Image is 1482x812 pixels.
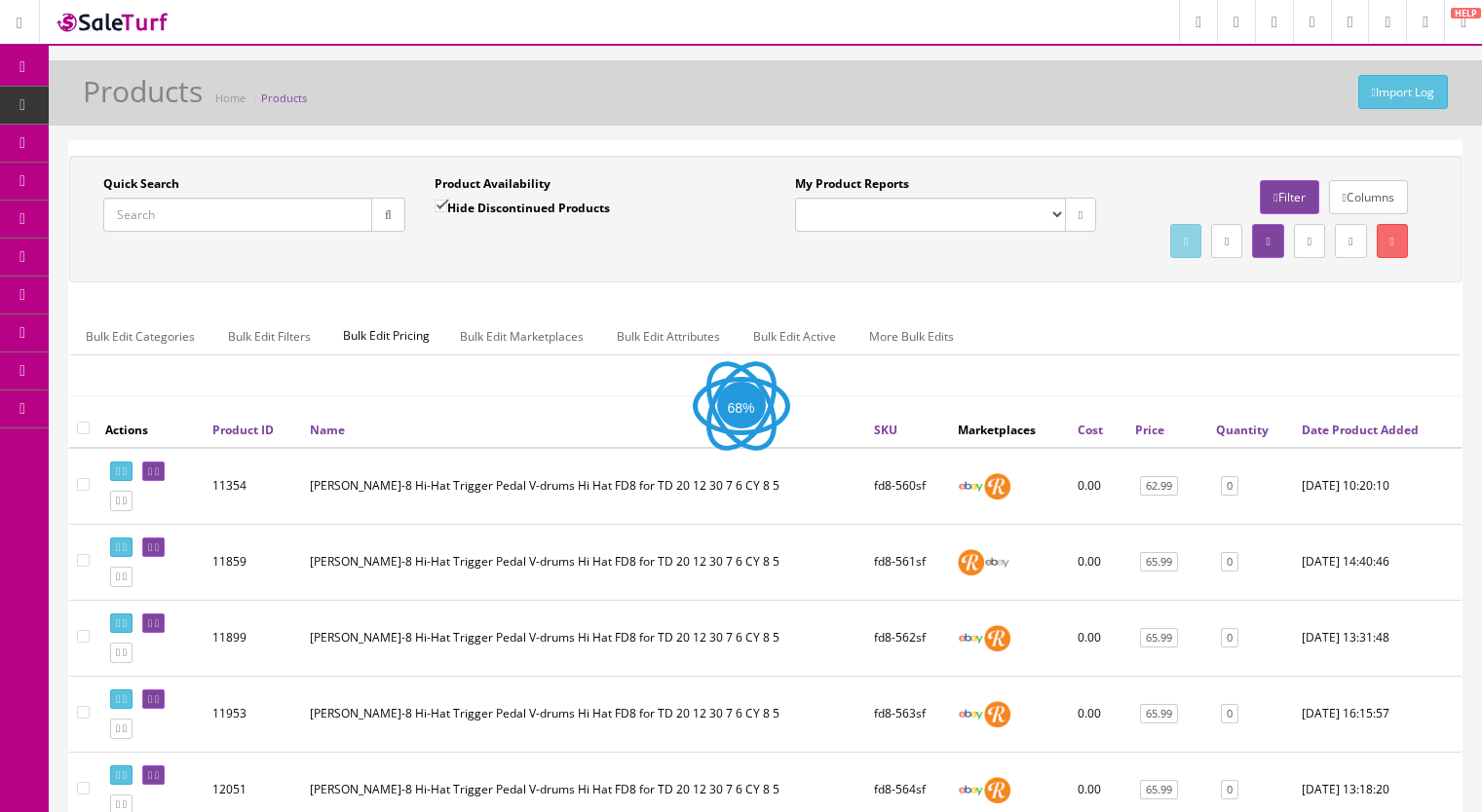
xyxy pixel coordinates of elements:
[328,317,444,354] span: Bulk Edit Pricing
[435,200,447,212] input: Hide Discontinued Products
[866,448,950,525] td: fd8-560sf
[1221,552,1238,572] a: 0
[97,412,205,447] th: Actions
[205,600,302,676] td: 11899
[215,91,246,105] a: Home
[1140,476,1178,497] a: 62.99
[103,175,179,193] label: Quick Search
[958,473,984,499] img: ebay
[984,625,1010,651] img: reverb
[302,600,866,676] td: Roland FD-8 Hi-Hat Trigger Pedal V-drums Hi Hat FD8 for TD 20 12 30 7 6 CY 8 5
[205,448,302,525] td: 11354
[738,317,852,355] a: Bulk Edit Active
[866,600,950,676] td: fd8-562sf
[601,317,736,355] a: Bulk Edit Attributes
[205,676,302,752] td: 11953
[1216,422,1269,438] a: Quantity
[984,473,1010,499] img: reverb
[1135,422,1164,438] a: Price
[984,777,1010,803] img: reverb
[205,524,302,600] td: 11859
[874,422,897,438] a: SKU
[302,676,866,752] td: Roland FD-8 Hi-Hat Trigger Pedal V-drums Hi Hat FD8 for TD 20 12 30 7 6 CY 8 5
[1329,180,1408,214] a: Columns
[83,75,203,107] h1: Products
[1221,628,1238,648] a: 0
[261,91,307,105] a: Products
[958,701,984,727] img: ebay
[70,317,210,355] a: Bulk Edit Categories
[212,317,326,355] a: Bulk Edit Filters
[1070,600,1127,676] td: 0.00
[1221,476,1238,497] a: 0
[55,9,171,35] img: SaleTurf
[1294,676,1462,752] td: 2025-07-01 16:15:57
[1221,780,1238,800] a: 0
[103,198,372,232] input: Search
[1140,628,1178,648] a: 65.99
[310,422,345,438] a: Name
[1294,448,1462,525] td: 2024-12-13 10:20:10
[435,198,610,217] label: Hide Discontinued Products
[958,549,984,575] img: reverb
[1078,422,1103,438] a: Cost
[1221,704,1238,724] a: 0
[958,625,984,651] img: ebay
[984,549,1010,575] img: ebay
[1260,180,1318,214] a: Filter
[1140,552,1178,572] a: 65.99
[1294,600,1462,676] td: 2025-06-16 13:31:48
[958,777,984,803] img: ebay
[1070,524,1127,600] td: 0.00
[1451,8,1481,18] span: HELP
[1140,780,1178,800] a: 65.99
[435,175,551,193] label: Product Availability
[854,317,969,355] a: More Bulk Edits
[866,524,950,600] td: fd8-561sf
[302,448,866,525] td: Roland FD-8 Hi-Hat Trigger Pedal V-drums Hi Hat FD8 for TD 20 12 30 7 6 CY 8 5
[1070,448,1127,525] td: 0.00
[866,676,950,752] td: fd8-563sf
[302,524,866,600] td: Roland FD-8 Hi-Hat Trigger Pedal V-drums Hi Hat FD8 for TD 20 12 30 7 6 CY 8 5
[1302,422,1419,438] a: Date Product Added
[212,422,274,438] a: Product ID
[950,412,1070,447] th: Marketplaces
[984,701,1010,727] img: reverb
[1294,524,1462,600] td: 2025-06-04 14:40:46
[444,317,599,355] a: Bulk Edit Marketplaces
[1140,704,1178,724] a: 65.99
[1070,676,1127,752] td: 0.00
[795,175,909,193] label: My Product Reports
[1358,75,1448,109] a: Import Log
